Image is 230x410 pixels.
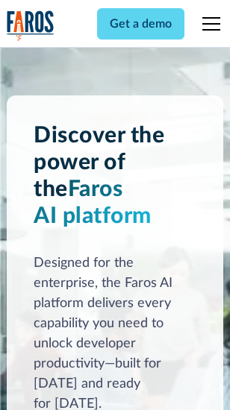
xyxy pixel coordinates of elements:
span: Faros AI platform [34,178,152,227]
img: Logo of the analytics and reporting company Faros. [7,10,55,41]
a: Get a demo [97,8,184,40]
div: menu [193,6,223,42]
a: home [7,10,55,41]
h1: Discover the power of the [34,122,196,230]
